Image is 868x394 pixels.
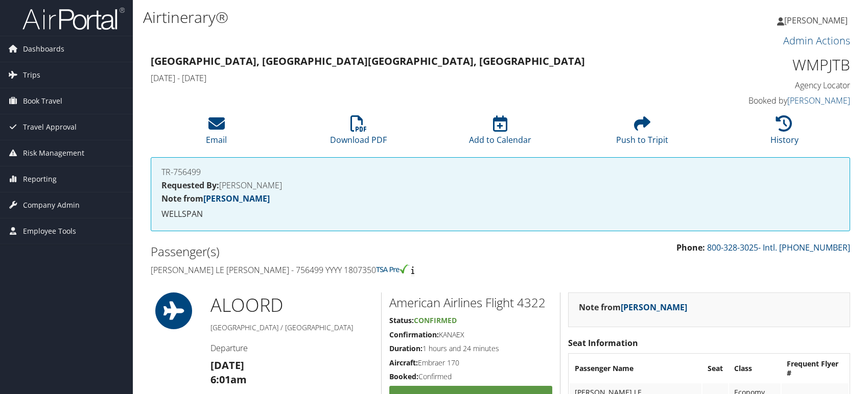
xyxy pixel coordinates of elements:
[161,181,839,189] h4: [PERSON_NAME]
[389,330,439,339] strong: Confirmation:
[210,323,374,333] h5: [GEOGRAPHIC_DATA] / [GEOGRAPHIC_DATA]
[389,294,552,311] h2: American Airlines Flight 4322
[161,193,270,204] strong: Note from
[702,355,728,382] th: Seat
[389,358,552,368] h5: Embraer 170
[770,121,799,145] a: History
[23,88,62,114] span: Book Travel
[621,302,687,313] a: [PERSON_NAME]
[414,315,457,325] span: Confirmed
[210,358,244,372] strong: [DATE]
[570,355,701,382] th: Passenger Name
[23,218,76,244] span: Employee Tools
[210,342,374,354] h4: Departure
[707,242,850,253] a: 800-328-3025- Intl. [PHONE_NUMBER]
[389,343,423,353] strong: Duration:
[23,62,40,88] span: Trips
[729,355,781,382] th: Class
[151,72,671,84] h4: [DATE] - [DATE]
[676,242,705,253] strong: Phone:
[783,34,850,47] a: Admin Actions
[376,264,409,274] img: tsa-precheck.png
[389,330,552,340] h5: KANAEX
[389,343,552,354] h5: 1 hours and 24 minutes
[616,121,668,145] a: Push to Tripit
[23,166,57,192] span: Reporting
[568,337,638,349] strong: Seat Information
[151,54,585,68] strong: [GEOGRAPHIC_DATA], [GEOGRAPHIC_DATA] [GEOGRAPHIC_DATA], [GEOGRAPHIC_DATA]
[784,15,848,26] span: [PERSON_NAME]
[143,7,620,28] h1: Airtinerary®
[389,372,552,382] h5: Confirmed
[151,264,493,276] h4: [PERSON_NAME] Le [PERSON_NAME] - 756499 YYYY 1807350
[777,5,858,36] a: [PERSON_NAME]
[389,372,418,381] strong: Booked:
[22,7,125,31] img: airportal-logo.png
[687,80,850,91] h4: Agency Locator
[23,192,80,218] span: Company Admin
[330,121,387,145] a: Download PDF
[210,292,374,318] h1: ALO ORD
[782,355,849,382] th: Frequent Flyer #
[687,95,850,106] h4: Booked by
[389,315,414,325] strong: Status:
[161,168,839,176] h4: TR-756499
[787,95,850,106] a: [PERSON_NAME]
[161,180,219,191] strong: Requested By:
[469,121,531,145] a: Add to Calendar
[389,358,418,367] strong: Aircraft:
[23,36,64,62] span: Dashboards
[210,373,247,386] strong: 6:01am
[206,121,227,145] a: Email
[151,243,493,260] h2: Passenger(s)
[579,302,687,313] strong: Note from
[23,114,77,140] span: Travel Approval
[23,140,84,166] span: Risk Management
[687,54,850,76] h1: WMPJTB
[203,193,270,204] a: [PERSON_NAME]
[161,208,839,221] p: WELLSPAN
